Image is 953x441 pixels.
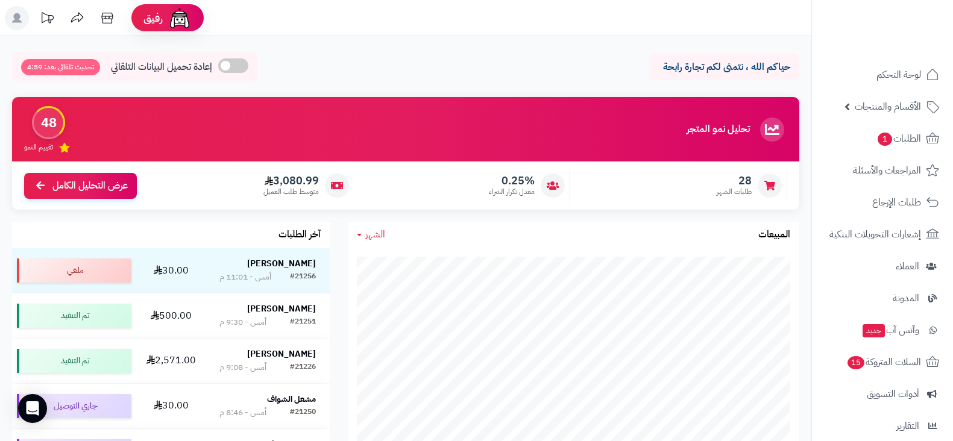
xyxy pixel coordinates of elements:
[687,124,750,135] h3: تحليل نمو المتجر
[658,60,790,74] p: حياكم الله ، نتمنى لكم تجارة رابحة
[758,230,790,240] h3: المبيعات
[263,187,319,197] span: متوسط طلب العميل
[871,30,942,55] img: logo-2.png
[819,316,946,345] a: وآتس آبجديد
[896,258,919,275] span: العملاء
[489,174,535,187] span: 0.25%
[867,386,919,402] span: أدوات التسويق
[290,407,316,419] div: #21250
[21,59,100,75] span: تحديث تلقائي بعد: 4:59
[143,11,163,25] span: رفيق
[819,188,946,217] a: طلبات الإرجاع
[17,349,131,373] div: تم التنفيذ
[247,348,316,360] strong: [PERSON_NAME]
[267,393,316,405] strong: مشعل الشواف
[219,361,266,374] div: أمس - 9:08 م
[24,173,137,199] a: عرض التحليل الكامل
[489,187,535,197] span: معدل تكرار الشراء
[136,248,206,293] td: 30.00
[878,133,892,146] span: 1
[819,284,946,313] a: المدونة
[819,220,946,249] a: إشعارات التحويلات البنكية
[848,356,864,369] span: 15
[290,271,316,283] div: #21256
[17,304,131,328] div: تم التنفيذ
[168,6,192,30] img: ai-face.png
[819,156,946,185] a: المراجعات والأسئلة
[896,418,919,434] span: التقارير
[861,322,919,339] span: وآتس آب
[853,162,921,179] span: المراجعات والأسئلة
[876,130,921,147] span: الطلبات
[717,174,752,187] span: 28
[111,60,212,74] span: إعادة تحميل البيانات التلقائي
[872,194,921,211] span: طلبات الإرجاع
[819,124,946,153] a: الطلبات1
[819,60,946,89] a: لوحة التحكم
[24,142,53,152] span: تقييم النمو
[863,324,885,337] span: جديد
[855,98,921,115] span: الأقسام والمنتجات
[365,227,385,242] span: الشهر
[247,302,316,315] strong: [PERSON_NAME]
[819,348,946,377] a: السلات المتروكة15
[717,187,752,197] span: طلبات الشهر
[219,316,266,328] div: أمس - 9:30 م
[893,290,919,307] span: المدونة
[290,316,316,328] div: #21251
[846,354,921,371] span: السلات المتروكة
[136,339,206,383] td: 2,571.00
[219,271,271,283] div: أمس - 11:01 م
[829,226,921,243] span: إشعارات التحويلات البنكية
[357,228,385,242] a: الشهر
[17,258,131,283] div: ملغي
[876,66,921,83] span: لوحة التحكم
[219,407,266,419] div: أمس - 8:46 م
[32,6,62,33] a: تحديثات المنصة
[819,380,946,408] a: أدوات التسويق
[52,179,128,193] span: عرض التحليل الكامل
[17,394,131,418] div: جاري التوصيل
[136,384,206,428] td: 30.00
[136,293,206,338] td: 500.00
[18,394,47,423] div: Open Intercom Messenger
[819,411,946,440] a: التقارير
[278,230,321,240] h3: آخر الطلبات
[290,361,316,374] div: #21226
[819,252,946,281] a: العملاء
[247,257,316,270] strong: [PERSON_NAME]
[263,174,319,187] span: 3,080.99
